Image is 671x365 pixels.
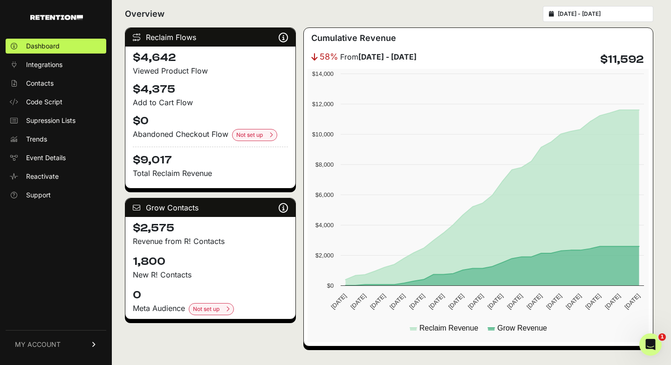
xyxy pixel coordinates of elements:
[133,114,288,128] h4: $0
[312,70,334,77] text: $14,000
[133,82,288,97] h4: $4,375
[26,153,66,162] span: Event Details
[330,292,348,311] text: [DATE]
[26,79,54,88] span: Contacts
[506,292,524,311] text: [DATE]
[6,330,106,358] a: MY ACCOUNT
[125,198,295,217] div: Grow Contacts
[6,57,106,72] a: Integrations
[315,191,334,198] text: $6,000
[133,65,288,76] div: Viewed Product Flow
[639,333,662,356] iframe: Intercom live chat
[467,292,485,311] text: [DATE]
[315,222,334,229] text: $4,000
[6,132,106,147] a: Trends
[6,76,106,91] a: Contacts
[133,128,288,141] div: Abandoned Checkout Flow
[133,236,288,247] p: Revenue from R! Contacts
[600,52,644,67] h4: $11,592
[133,303,288,315] div: Meta Audience
[349,292,368,311] text: [DATE]
[26,60,62,69] span: Integrations
[6,39,106,54] a: Dashboard
[125,7,164,20] h2: Overview
[133,254,288,269] h4: 1,800
[26,190,51,200] span: Support
[6,188,106,203] a: Support
[311,32,396,45] h3: Cumulative Revenue
[26,172,59,181] span: Reactivate
[658,333,666,341] span: 1
[447,292,466,311] text: [DATE]
[133,147,288,168] h4: $9,017
[125,28,295,47] div: Reclaim Flows
[604,292,622,311] text: [DATE]
[340,51,417,62] span: From
[486,292,505,311] text: [DATE]
[565,292,583,311] text: [DATE]
[526,292,544,311] text: [DATE]
[133,50,288,65] h4: $4,642
[320,50,338,63] span: 58%
[6,150,106,165] a: Event Details
[133,221,288,236] h4: $2,575
[6,113,106,128] a: Supression Lists
[327,282,334,289] text: $0
[408,292,426,311] text: [DATE]
[15,340,61,349] span: MY ACCOUNT
[6,95,106,109] a: Code Script
[26,135,47,144] span: Trends
[26,116,75,125] span: Supression Lists
[133,97,288,108] div: Add to Cart Flow
[312,131,334,138] text: $10,000
[369,292,387,311] text: [DATE]
[584,292,603,311] text: [DATE]
[312,101,334,108] text: $12,000
[30,15,83,20] img: Retention.com
[26,41,60,51] span: Dashboard
[358,52,417,61] strong: [DATE] - [DATE]
[133,269,288,280] p: New R! Contacts
[545,292,563,311] text: [DATE]
[389,292,407,311] text: [DATE]
[6,169,106,184] a: Reactivate
[623,292,642,311] text: [DATE]
[428,292,446,311] text: [DATE]
[133,288,288,303] h4: 0
[419,324,478,332] text: Reclaim Revenue
[26,97,62,107] span: Code Script
[133,168,288,179] p: Total Reclaim Revenue
[315,161,334,168] text: $8,000
[315,252,334,259] text: $2,000
[498,324,548,332] text: Grow Revenue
